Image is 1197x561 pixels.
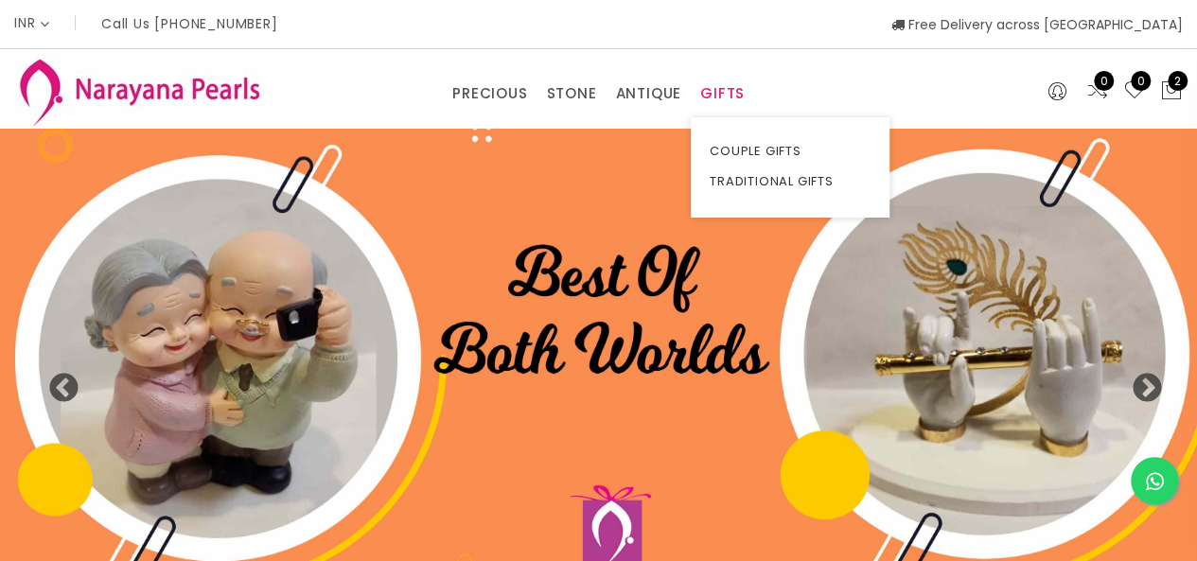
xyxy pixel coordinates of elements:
span: 0 [1131,71,1151,91]
a: ANTIQUE [615,79,681,108]
a: 0 [1086,79,1109,104]
span: 0 [1094,71,1114,91]
p: Call Us [PHONE_NUMBER] [101,17,278,30]
button: Next [1131,373,1150,392]
a: STONE [546,79,596,108]
button: 2 [1160,79,1183,104]
a: COUPLE GIFTS [710,136,871,167]
button: Previous [47,373,66,392]
span: 2 [1168,71,1188,91]
a: PRECIOUS [452,79,527,108]
a: GIFTS [700,79,745,108]
a: TRADITIONAL GIFTS [710,167,871,197]
span: Free Delivery across [GEOGRAPHIC_DATA] [891,15,1183,34]
a: 0 [1123,79,1146,104]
